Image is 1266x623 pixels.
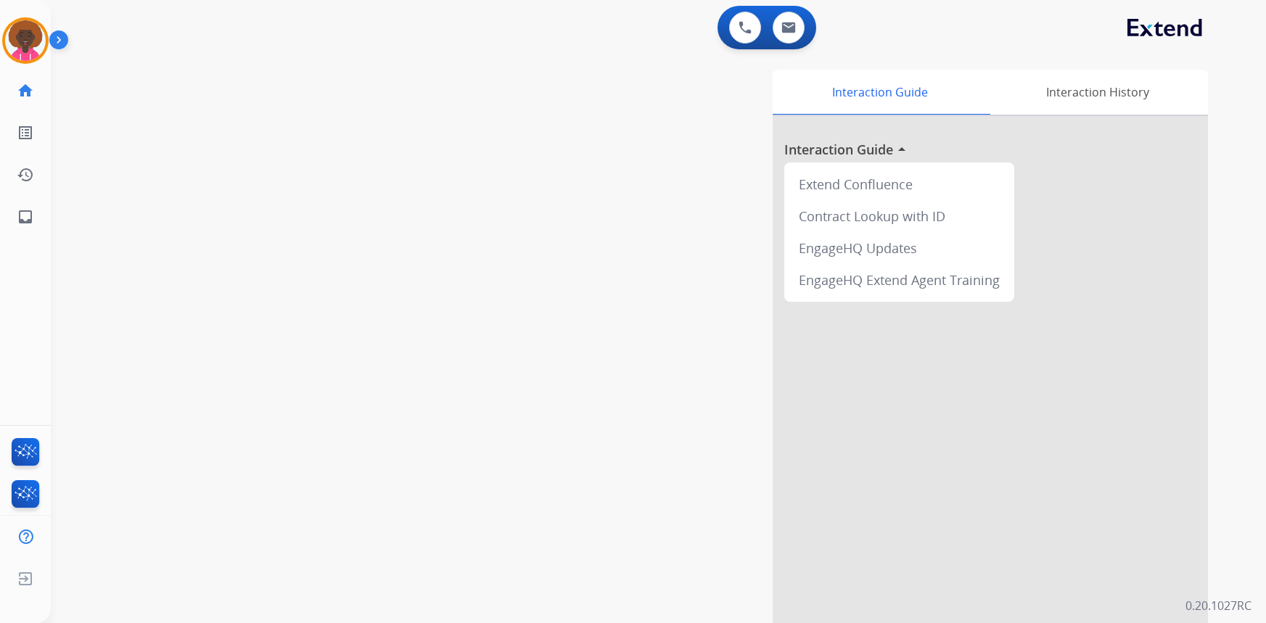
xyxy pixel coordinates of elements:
[17,82,34,99] mat-icon: home
[773,70,987,115] div: Interaction Guide
[17,166,34,183] mat-icon: history
[790,168,1008,200] div: Extend Confluence
[790,200,1008,232] div: Contract Lookup with ID
[790,232,1008,264] div: EngageHQ Updates
[17,208,34,226] mat-icon: inbox
[1185,597,1251,614] p: 0.20.1027RC
[987,70,1208,115] div: Interaction History
[5,20,46,61] img: avatar
[17,124,34,141] mat-icon: list_alt
[790,264,1008,296] div: EngageHQ Extend Agent Training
